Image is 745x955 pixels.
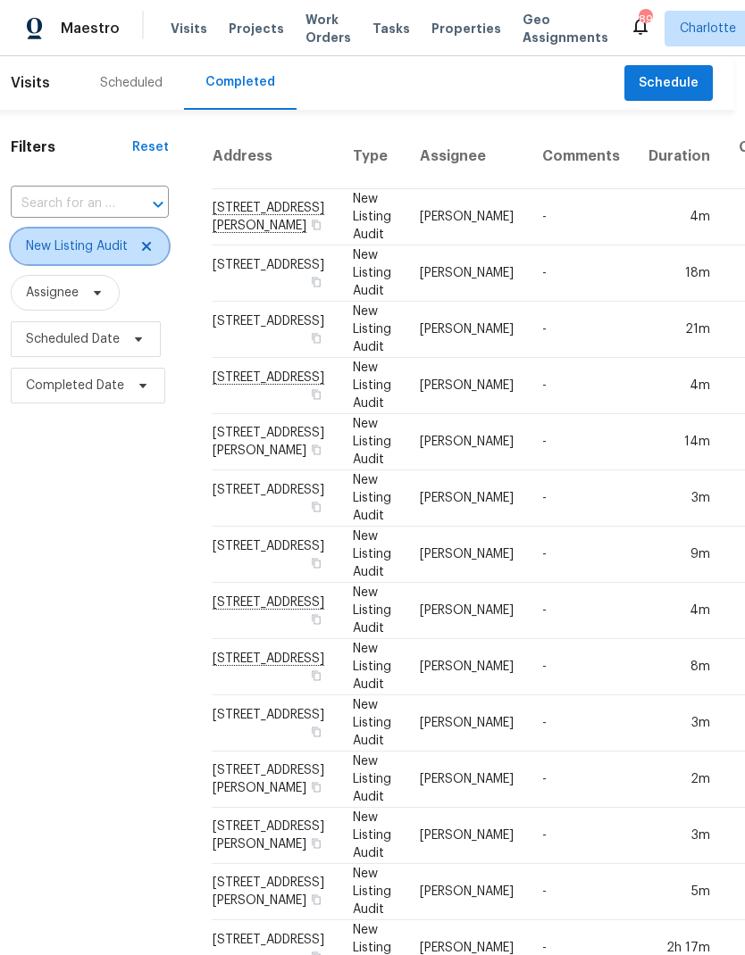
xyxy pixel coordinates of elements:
td: New Listing Audit [339,414,406,470]
div: Scheduled [100,74,163,92]
td: New Listing Audit [339,695,406,752]
td: - [528,358,634,414]
button: Copy Address [308,274,324,290]
td: [PERSON_NAME] [406,583,528,639]
th: Duration [634,124,724,189]
span: Work Orders [306,11,351,46]
td: 9m [634,527,724,583]
input: Search for an address... [11,190,119,218]
td: New Listing Audit [339,583,406,639]
td: New Listing Audit [339,808,406,864]
span: Tasks [372,22,410,35]
td: [STREET_ADDRESS] [212,245,339,302]
button: Copy Address [308,779,324,795]
button: Copy Address [308,499,324,515]
td: 4m [634,583,724,639]
th: Comments [528,124,634,189]
button: Copy Address [308,835,324,851]
td: New Listing Audit [339,752,406,808]
button: Copy Address [308,217,324,233]
td: - [528,245,634,302]
td: New Listing Audit [339,864,406,920]
td: 4m [634,358,724,414]
td: - [528,189,634,245]
td: New Listing Audit [339,639,406,695]
th: Address [212,124,339,189]
div: Completed [205,73,275,91]
td: New Listing Audit [339,470,406,527]
td: - [528,639,634,695]
td: New Listing Audit [339,189,406,245]
td: - [528,864,634,920]
td: 2m [634,752,724,808]
td: [STREET_ADDRESS] [212,302,339,358]
td: [PERSON_NAME] [406,189,528,245]
td: 5m [634,864,724,920]
td: - [528,414,634,470]
td: [STREET_ADDRESS][PERSON_NAME] [212,808,339,864]
h1: Filters [11,138,132,156]
span: Maestro [61,20,120,37]
span: New Listing Audit [26,237,128,255]
td: [STREET_ADDRESS][PERSON_NAME] [212,414,339,470]
td: - [528,470,634,527]
td: [PERSON_NAME] [406,864,528,920]
button: Copy Address [308,386,324,403]
td: [STREET_ADDRESS] [212,470,339,527]
button: Copy Address [308,724,324,740]
button: Copy Address [308,892,324,908]
button: Copy Address [308,442,324,458]
span: Visits [171,20,207,37]
td: - [528,583,634,639]
th: Type [339,124,406,189]
td: [PERSON_NAME] [406,639,528,695]
td: 3m [634,470,724,527]
td: [PERSON_NAME] [406,302,528,358]
td: [PERSON_NAME] [406,752,528,808]
td: New Listing Audit [339,527,406,583]
td: New Listing Audit [339,302,406,358]
span: Completed Date [26,377,124,394]
td: [STREET_ADDRESS][PERSON_NAME] [212,752,339,808]
div: 89 [639,11,651,29]
td: - [528,808,634,864]
td: 3m [634,695,724,752]
td: [PERSON_NAME] [406,358,528,414]
span: Geo Assignments [523,11,608,46]
td: - [528,695,634,752]
td: 4m [634,189,724,245]
td: - [528,752,634,808]
td: [PERSON_NAME] [406,808,528,864]
span: Charlotte [680,20,736,37]
button: Copy Address [308,668,324,684]
td: [STREET_ADDRESS] [212,527,339,583]
td: 3m [634,808,724,864]
button: Copy Address [308,611,324,627]
td: [STREET_ADDRESS] [212,695,339,752]
span: Projects [229,20,284,37]
td: New Listing Audit [339,358,406,414]
div: Reset [132,138,169,156]
button: Schedule [624,65,713,102]
td: 8m [634,639,724,695]
button: Copy Address [308,330,324,346]
span: Properties [431,20,501,37]
td: [PERSON_NAME] [406,470,528,527]
td: [PERSON_NAME] [406,695,528,752]
td: - [528,527,634,583]
td: [PERSON_NAME] [406,527,528,583]
th: Assignee [406,124,528,189]
td: [PERSON_NAME] [406,245,528,302]
td: - [528,302,634,358]
span: Assignee [26,284,79,302]
button: Copy Address [308,555,324,571]
button: Open [146,192,171,217]
td: 21m [634,302,724,358]
td: [PERSON_NAME] [406,414,528,470]
td: [STREET_ADDRESS][PERSON_NAME] [212,864,339,920]
td: 14m [634,414,724,470]
td: 18m [634,245,724,302]
span: Visits [11,63,50,103]
td: New Listing Audit [339,245,406,302]
span: Schedule [639,72,699,95]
